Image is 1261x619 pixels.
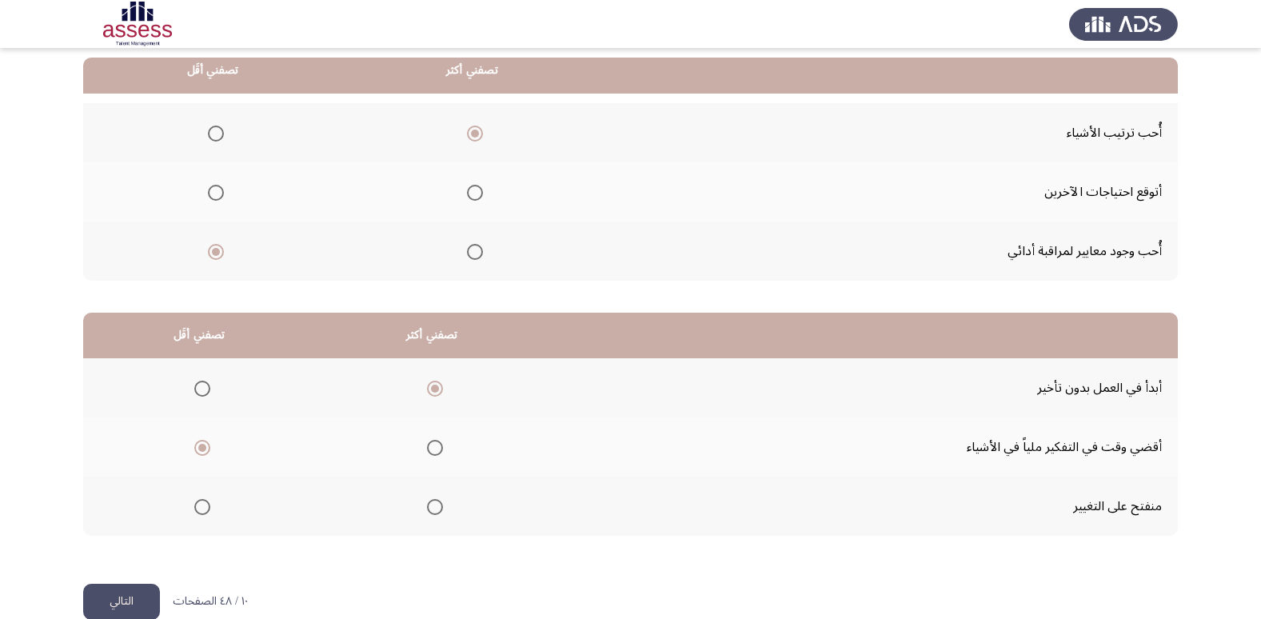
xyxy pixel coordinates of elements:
[549,417,1178,477] td: أقضي وقت في التفكير ملياً في الأشياء
[461,238,483,265] mat-radio-group: Select an option
[421,493,443,520] mat-radio-group: Select an option
[83,313,316,358] th: تصفني أقَل
[188,374,210,401] mat-radio-group: Select an option
[421,374,443,401] mat-radio-group: Select an option
[549,358,1178,417] td: أبدأ في العمل بدون تأخير
[342,48,602,94] th: تصفني أكثر
[549,477,1178,536] td: منفتح على التغيير
[173,595,248,609] p: ١٠ / ٤٨ الصفحات
[83,2,192,46] img: Assessment logo of OCM R1 ASSESS
[1069,2,1178,46] img: Assess Talent Management logo
[316,313,549,358] th: تصفني أكثر
[421,433,443,461] mat-radio-group: Select an option
[202,238,224,265] mat-radio-group: Select an option
[602,162,1178,222] td: أتوقع احتياجات الآخرين
[461,119,483,146] mat-radio-group: Select an option
[188,433,210,461] mat-radio-group: Select an option
[188,493,210,520] mat-radio-group: Select an option
[202,178,224,206] mat-radio-group: Select an option
[83,48,342,94] th: تصفني أقَل
[202,119,224,146] mat-radio-group: Select an option
[602,222,1178,281] td: أُحب وجود معايير لمراقبة أدائي
[461,178,483,206] mat-radio-group: Select an option
[602,103,1178,162] td: أُحب ترتيب الأشياء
